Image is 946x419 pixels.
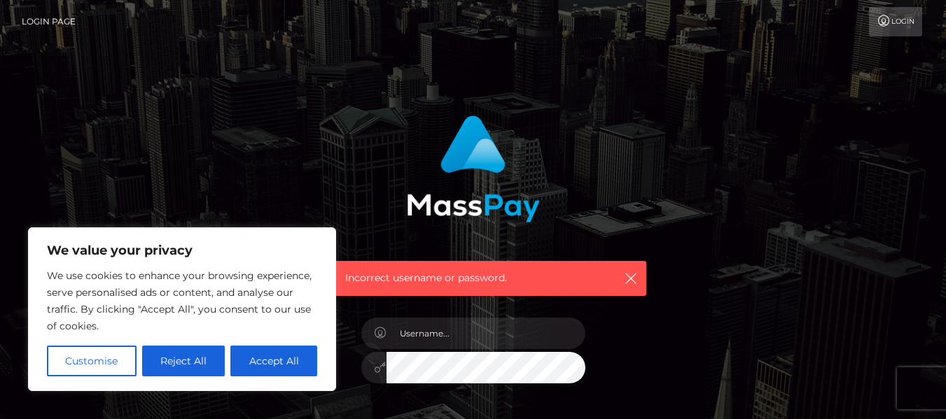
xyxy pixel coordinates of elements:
button: Customise [47,346,137,376]
input: Username... [387,318,585,349]
span: Incorrect username or password. [345,271,601,285]
button: Reject All [142,346,225,376]
button: Accept All [230,346,317,376]
a: Login [869,7,922,36]
p: We use cookies to enhance your browsing experience, serve personalised ads or content, and analys... [47,267,317,334]
img: MassPay Login [407,115,540,222]
a: Login Page [22,7,76,36]
div: We value your privacy [28,227,336,391]
p: We value your privacy [47,242,317,259]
